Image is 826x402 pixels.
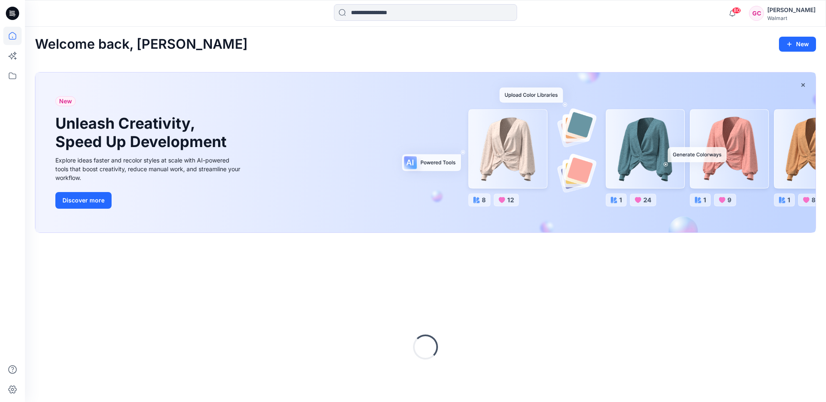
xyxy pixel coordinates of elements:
[767,5,816,15] div: [PERSON_NAME]
[749,6,764,21] div: GC
[55,115,230,150] h1: Unleash Creativity, Speed Up Development
[55,192,112,209] button: Discover more
[732,7,741,14] span: 80
[55,192,243,209] a: Discover more
[767,15,816,21] div: Walmart
[779,37,816,52] button: New
[35,37,248,52] h2: Welcome back, [PERSON_NAME]
[59,96,72,106] span: New
[55,156,243,182] div: Explore ideas faster and recolor styles at scale with AI-powered tools that boost creativity, red...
